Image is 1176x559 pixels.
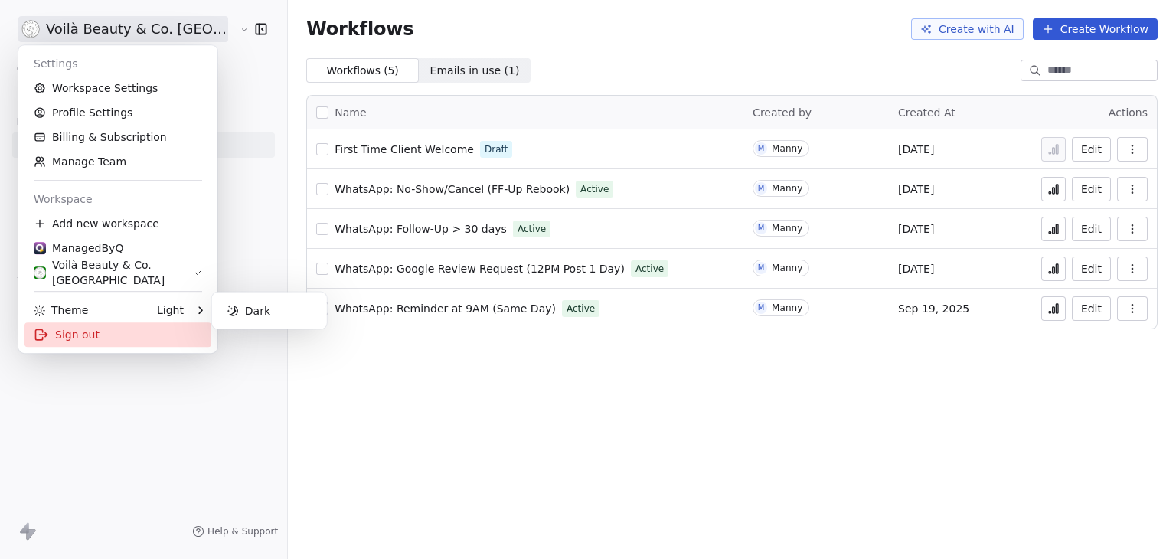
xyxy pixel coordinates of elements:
div: ManagedByQ [34,240,123,256]
div: Add new workspace [24,211,211,236]
img: Stripe.png [34,242,46,254]
div: Voilà Beauty & Co. [GEOGRAPHIC_DATA] [34,257,194,288]
div: Light [157,302,184,318]
a: Billing & Subscription [24,125,211,149]
a: Manage Team [24,149,211,174]
div: Dark [218,299,321,323]
a: Profile Settings [24,100,211,125]
div: Workspace [24,187,211,211]
div: Settings [24,51,211,76]
div: Sign out [24,322,211,347]
img: Voila_Beauty_And_Co_Logo.png [34,266,46,279]
div: Theme [34,302,88,318]
a: Workspace Settings [24,76,211,100]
